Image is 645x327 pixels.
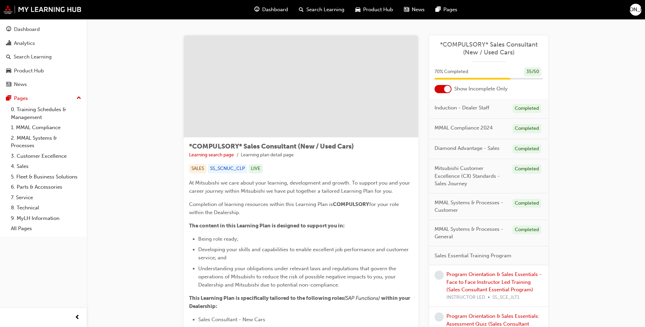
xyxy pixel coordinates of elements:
span: At Mitsubishi we care about your learning, development and growth. To support you and your career... [189,180,411,194]
a: news-iconNews [398,3,430,17]
span: Diamond Advantage - Sales [435,144,499,152]
span: for your role within the Dealership. [189,201,400,216]
img: mmal [3,5,82,14]
span: chart-icon [6,40,11,47]
span: MMAL Systems & Processes - Customer [435,199,507,214]
span: Induction - Dealer Staff [435,104,489,112]
a: Learning search page [189,152,234,158]
div: Completed [512,104,541,113]
a: 1. MMAL Compliance [8,122,84,133]
span: search-icon [299,5,304,14]
span: MMAL Systems & Processes - General [435,225,507,241]
a: 2. MMAL Systems & Processes [8,133,84,151]
a: Dashboard [3,23,84,36]
span: Pages [443,6,457,14]
a: Search Learning [3,51,84,63]
a: Product Hub [3,65,84,77]
span: This Learning Plan is specifically tailored to the following roles [189,295,344,301]
span: news-icon [404,5,409,14]
a: 5. Fleet & Business Solutions [8,172,84,182]
div: Search Learning [14,53,52,61]
span: news-icon [6,82,11,88]
span: guage-icon [6,27,11,33]
span: Understanding your obligations under relevant laws and regulations that govern the operations of ... [198,265,397,288]
span: MMAL Compliance 2024 [435,124,493,132]
span: COMPULSORY [333,201,369,207]
a: 0. Training Schedules & Management [8,104,84,122]
div: Product Hub [14,67,44,75]
span: (SAP Functions) [344,295,380,301]
span: The content in this Learning Plan is designed to support you in: [189,223,345,229]
span: News [412,6,425,14]
span: Mitsubishi Customer Excellence (CX) Standards - Sales Journey [435,165,507,188]
span: guage-icon [254,5,259,14]
div: Completed [512,199,541,208]
span: Completion of learning resources within this Learning Plan is [189,201,333,207]
a: Analytics [3,37,84,50]
div: Completed [512,144,541,154]
div: Completed [512,225,541,235]
span: INSTRUCTOR LED [446,294,485,302]
span: Being role ready; [198,236,238,242]
span: Search Learning [306,6,344,14]
span: within your Dealership: [189,295,411,309]
span: Product Hub [363,6,393,14]
span: car-icon [6,68,11,74]
li: Learning plan detail page [241,151,294,159]
button: Pages [3,92,84,105]
span: learningRecordVerb_NONE-icon [435,312,444,322]
a: All Pages [8,223,84,234]
span: pages-icon [436,5,441,14]
a: 7. Service [8,192,84,203]
div: Analytics [14,39,35,47]
a: 3. Customer Excellence [8,151,84,161]
span: pages-icon [6,96,11,102]
a: pages-iconPages [430,3,463,17]
span: Sales Essential Training Program [435,252,511,260]
a: Program Orientation & Sales Essentials - Face to Face Instructor Led Training (Sales Consultant E... [446,271,542,293]
div: Completed [512,124,541,133]
span: prev-icon [75,313,80,322]
span: search-icon [6,54,11,60]
span: Dashboard [262,6,288,14]
span: Show Incomplete Only [454,85,508,93]
div: SALES [189,164,206,173]
button: [PERSON_NAME] [630,4,642,16]
div: Pages [14,94,28,102]
a: 6. Parts & Accessories [8,182,84,192]
div: LIVE [249,164,263,173]
a: 9. MyLH Information [8,213,84,224]
a: *COMPULSORY* Sales Consultant (New / Used Cars) [435,41,543,56]
div: Dashboard [14,25,40,33]
a: 4. Sales [8,161,84,172]
span: SS_SCE_ILT1 [492,294,520,302]
a: guage-iconDashboard [249,3,293,17]
a: search-iconSearch Learning [293,3,350,17]
span: car-icon [355,5,360,14]
span: Sales Consultant - New Cars [198,316,265,323]
a: 8. Technical [8,203,84,213]
div: News [14,81,27,88]
div: Completed [512,165,541,174]
button: DashboardAnalyticsSearch LearningProduct HubNews [3,22,84,92]
span: 70 % Completed [435,68,468,76]
span: Developing your skills and capabilities to enable excellent job performance and customer service;... [198,246,410,261]
span: learningRecordVerb_NONE-icon [435,271,444,280]
div: SS_SCNUC_CLP [208,164,247,173]
a: News [3,78,84,91]
span: *COMPULSORY* Sales Consultant (New / Used Cars) [189,142,354,150]
a: car-iconProduct Hub [350,3,398,17]
span: up-icon [77,94,81,103]
div: 35 / 50 [524,67,541,76]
